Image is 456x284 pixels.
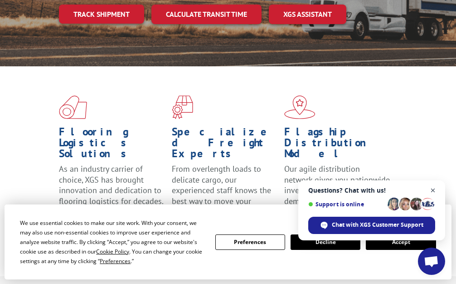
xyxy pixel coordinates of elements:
[366,234,436,250] button: Accept
[215,234,285,250] button: Preferences
[284,126,390,164] h1: Flagship Distribution Model
[418,248,445,275] div: Open chat
[59,164,164,206] span: As an industry carrier of choice, XGS has brought innovation and dedication to flooring logistics...
[96,248,129,255] span: Cookie Policy
[308,201,384,208] span: Support is online
[172,95,193,119] img: xgs-icon-focused-on-flooring-red
[308,217,435,234] div: Chat with XGS Customer Support
[308,187,435,194] span: Questions? Chat with us!
[172,164,278,226] p: From overlength loads to delicate cargo, our experienced staff knows the best way to move your fr...
[5,204,451,279] div: Cookie Consent Prompt
[284,95,315,119] img: xgs-icon-flagship-distribution-model-red
[291,234,360,250] button: Decline
[59,126,165,164] h1: Flooring Logistics Solutions
[332,221,423,229] span: Chat with XGS Customer Support
[20,218,204,266] div: We use essential cookies to make our site work. With your consent, we may also use non-essential ...
[151,5,262,24] a: Calculate transit time
[59,95,87,119] img: xgs-icon-total-supply-chain-intelligence-red
[269,5,346,24] a: XGS ASSISTANT
[100,257,131,265] span: Preferences
[59,5,144,24] a: Track shipment
[284,164,390,206] span: Our agile distribution network gives you nationwide inventory management on demand.
[427,185,439,196] span: Close chat
[172,126,278,164] h1: Specialized Freight Experts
